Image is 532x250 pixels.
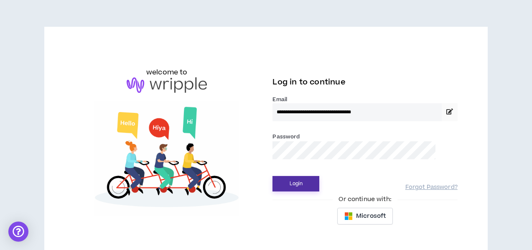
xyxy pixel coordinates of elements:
img: Welcome to Wripple [74,101,259,216]
h6: welcome to [146,67,188,77]
div: Open Intercom Messenger [8,222,28,242]
label: Email [272,96,457,103]
a: Forgot Password? [405,184,458,191]
button: Login [272,176,319,191]
span: Microsoft [356,212,386,221]
span: Log in to continue [272,77,345,87]
img: logo-brand.png [127,77,207,93]
span: Or continue with: [333,195,397,204]
button: Microsoft [337,208,393,224]
label: Password [272,133,300,140]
